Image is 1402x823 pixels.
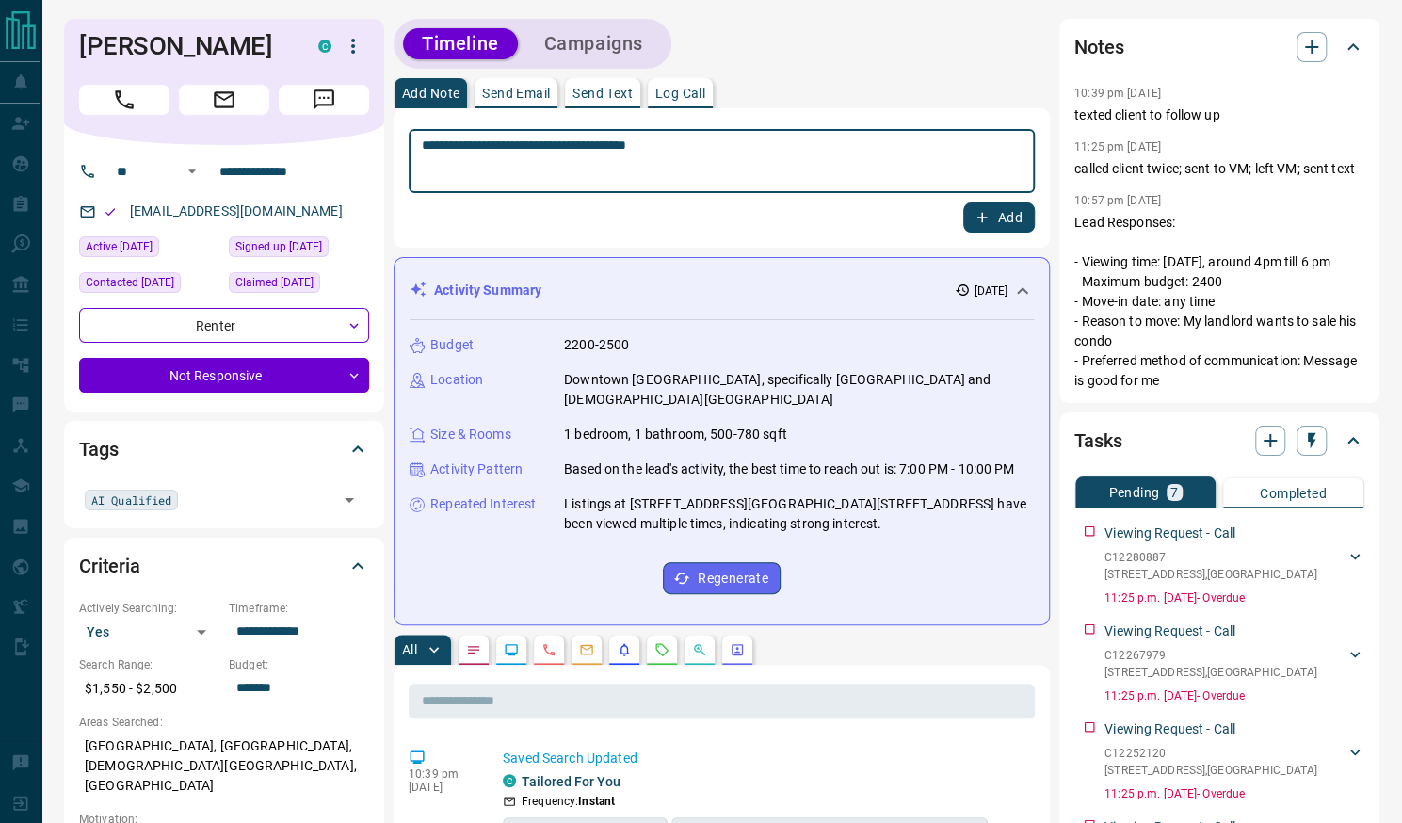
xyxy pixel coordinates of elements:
p: [STREET_ADDRESS] , [GEOGRAPHIC_DATA] [1104,762,1317,779]
p: [STREET_ADDRESS] , [GEOGRAPHIC_DATA] [1104,566,1317,583]
p: [GEOGRAPHIC_DATA], [GEOGRAPHIC_DATA], [DEMOGRAPHIC_DATA][GEOGRAPHIC_DATA], [GEOGRAPHIC_DATA] [79,731,369,801]
p: Budget: [229,656,369,673]
svg: Notes [466,642,481,657]
div: Not Responsive [79,358,369,393]
svg: Requests [654,642,669,657]
p: C12280887 [1104,549,1317,566]
h2: Notes [1074,32,1123,62]
p: Viewing Request - Call [1104,719,1235,739]
svg: Lead Browsing Activity [504,642,519,657]
svg: Email Valid [104,205,117,218]
p: Viewing Request - Call [1104,621,1235,641]
button: Open [181,160,203,183]
h2: Tasks [1074,426,1121,456]
div: Mon Jul 28 2025 [229,272,369,299]
p: Log Call [655,87,705,100]
p: All [402,643,417,656]
p: Repeated Interest [430,494,536,514]
div: Wed Jul 30 2025 [79,236,219,263]
div: Tags [79,427,369,472]
p: 10:57 pm [DATE] [1074,194,1161,207]
p: 11:25 p.m. [DATE] - Overdue [1104,785,1364,802]
p: Send Email [482,87,550,100]
div: condos.ca [318,40,331,53]
p: Send Text [572,87,633,100]
p: C12267979 [1104,647,1317,664]
div: Notes [1074,24,1364,70]
p: Activity Summary [434,281,541,300]
p: 1 bedroom, 1 bathroom, 500-780 sqft [564,425,787,444]
h2: Criteria [79,551,140,581]
span: Call [79,85,169,115]
p: Lead Responses: - Viewing time: [DATE], around 4pm till 6 pm - Maximum budget: 2400 - Move-in dat... [1074,213,1364,391]
a: Tailored For You [522,774,620,789]
button: Campaigns [525,28,662,59]
p: Areas Searched: [79,714,369,731]
svg: Opportunities [692,642,707,657]
p: $1,550 - $2,500 [79,673,219,704]
p: Timeframe: [229,600,369,617]
p: Viewing Request - Call [1104,524,1235,543]
button: Open [336,487,363,513]
div: Renter [79,308,369,343]
p: 10:39 pm [409,767,475,781]
span: Signed up [DATE] [235,237,322,256]
div: C12267979[STREET_ADDRESS],[GEOGRAPHIC_DATA] [1104,643,1364,685]
p: C12252120 [1104,745,1317,762]
svg: Agent Actions [730,642,745,657]
div: Criteria [79,543,369,589]
button: Timeline [403,28,518,59]
p: Activity Pattern [430,460,523,479]
span: Claimed [DATE] [235,273,314,292]
p: Size & Rooms [430,425,511,444]
p: [DATE] [974,282,1007,299]
p: Budget [430,335,474,355]
div: Tasks [1074,418,1364,463]
p: [STREET_ADDRESS] , [GEOGRAPHIC_DATA] [1104,664,1317,681]
div: Mon Jul 28 2025 [229,236,369,263]
p: 11:25 pm [DATE] [1074,140,1161,153]
div: Activity Summary[DATE] [410,273,1034,308]
p: 7 [1170,486,1178,499]
p: Saved Search Updated [503,749,1027,768]
a: [EMAIL_ADDRESS][DOMAIN_NAME] [130,203,343,218]
p: [DATE] [409,781,475,794]
span: AI Qualified [91,491,171,509]
button: Add [963,202,1035,233]
p: Search Range: [79,656,219,673]
p: 11:25 p.m. [DATE] - Overdue [1104,589,1364,606]
button: Regenerate [663,562,781,594]
p: Pending [1108,486,1159,499]
svg: Calls [541,642,556,657]
p: Frequency: [522,793,615,810]
span: Email [179,85,269,115]
h1: [PERSON_NAME] [79,31,290,61]
p: Location [430,370,483,390]
span: Message [279,85,369,115]
p: 11:25 p.m. [DATE] - Overdue [1104,687,1364,704]
h2: Tags [79,434,118,464]
div: C12280887[STREET_ADDRESS],[GEOGRAPHIC_DATA] [1104,545,1364,587]
div: Yes [79,617,219,647]
p: Completed [1260,487,1327,500]
p: Downtown [GEOGRAPHIC_DATA], specifically [GEOGRAPHIC_DATA] and [DEMOGRAPHIC_DATA][GEOGRAPHIC_DATA] [564,370,1034,410]
div: condos.ca [503,774,516,787]
p: Based on the lead's activity, the best time to reach out is: 7:00 PM - 10:00 PM [564,460,1014,479]
p: 10:39 pm [DATE] [1074,87,1161,100]
p: Actively Searching: [79,600,219,617]
div: Tue Jul 29 2025 [79,272,219,299]
svg: Emails [579,642,594,657]
p: Listings at [STREET_ADDRESS][GEOGRAPHIC_DATA][STREET_ADDRESS] have been viewed multiple times, in... [564,494,1034,534]
span: Contacted [DATE] [86,273,174,292]
p: Add Note [402,87,459,100]
p: texted client to follow up [1074,105,1364,125]
span: Active [DATE] [86,237,153,256]
strong: Instant [578,795,615,808]
svg: Listing Alerts [617,642,632,657]
p: 2200-2500 [564,335,629,355]
p: called client twice; sent to VM; left VM; sent text [1074,159,1364,179]
div: C12252120[STREET_ADDRESS],[GEOGRAPHIC_DATA] [1104,741,1364,783]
